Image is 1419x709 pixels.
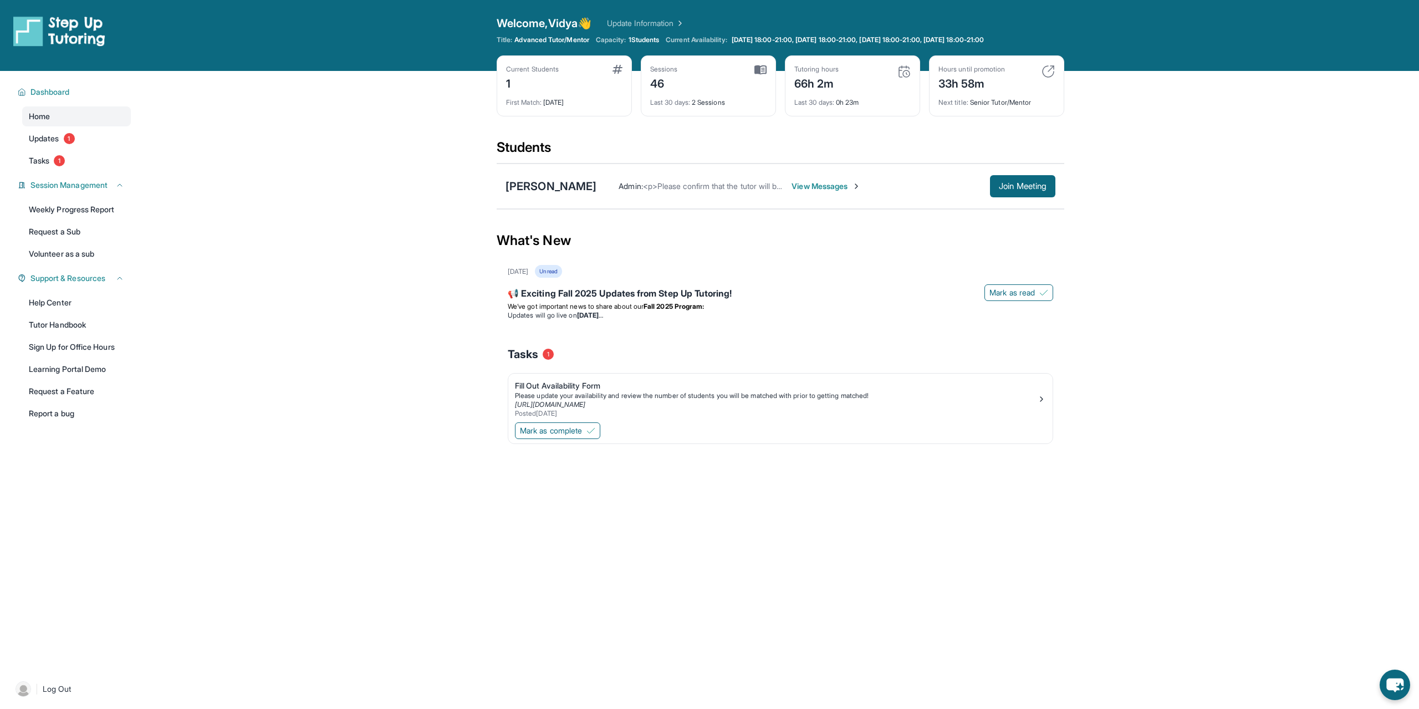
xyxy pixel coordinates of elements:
button: Join Meeting [990,175,1055,197]
span: Advanced Tutor/Mentor [514,35,589,44]
a: Request a Feature [22,381,131,401]
strong: Fall 2025 Program: [644,302,704,310]
span: Current Availability: [666,35,727,44]
button: chat-button [1380,670,1410,700]
img: card [897,65,911,78]
img: Mark as read [1039,288,1048,297]
div: 2 Sessions [650,91,767,107]
span: Capacity: [596,35,626,44]
span: [DATE] 18:00-21:00, [DATE] 18:00-21:00, [DATE] 18:00-21:00, [DATE] 18:00-21:00 [732,35,984,44]
a: Updates1 [22,129,131,149]
span: Dashboard [30,86,70,98]
div: 📢 Exciting Fall 2025 Updates from Step Up Tutoring! [508,287,1053,302]
div: Current Students [506,65,559,74]
img: card [754,65,767,75]
span: Session Management [30,180,108,191]
a: Learning Portal Demo [22,359,131,379]
span: View Messages [792,181,861,192]
a: Home [22,106,131,126]
span: 1 [54,155,65,166]
span: We’ve got important news to share about our [508,302,644,310]
img: Chevron-Right [852,182,861,191]
a: Volunteer as a sub [22,244,131,264]
span: First Match : [506,98,542,106]
div: 46 [650,74,678,91]
span: | [35,682,38,696]
a: Tasks1 [22,151,131,171]
span: Join Meeting [999,183,1047,190]
div: [DATE] [508,267,528,276]
div: [PERSON_NAME] [506,178,596,194]
button: Support & Resources [26,273,124,284]
img: card [612,65,622,74]
div: 0h 23m [794,91,911,107]
span: Home [29,111,50,122]
div: 66h 2m [794,74,839,91]
span: Mark as read [989,287,1035,298]
li: Updates will go live on [508,311,1053,320]
span: Title: [497,35,512,44]
span: Updates [29,133,59,144]
span: Tasks [29,155,49,166]
a: Weekly Progress Report [22,200,131,220]
button: Mark as complete [515,422,600,439]
span: Last 30 days : [794,98,834,106]
img: logo [13,16,105,47]
button: Session Management [26,180,124,191]
span: Next title : [938,98,968,106]
span: 1 [543,349,554,360]
div: Tutoring hours [794,65,839,74]
div: Sessions [650,65,678,74]
span: Support & Resources [30,273,105,284]
a: Sign Up for Office Hours [22,337,131,357]
button: Dashboard [26,86,124,98]
a: Help Center [22,293,131,313]
div: Senior Tutor/Mentor [938,91,1055,107]
div: 1 [506,74,559,91]
div: Posted [DATE] [515,409,1037,418]
span: Admin : [619,181,642,191]
div: Fill Out Availability Form [515,380,1037,391]
div: Unread [535,265,562,278]
a: Tutor Handbook [22,315,131,335]
span: Tasks [508,346,538,362]
img: Mark as complete [586,426,595,435]
span: Last 30 days : [650,98,690,106]
a: Report a bug [22,404,131,424]
img: user-img [16,681,31,697]
button: Mark as read [984,284,1053,301]
div: 33h 58m [938,74,1005,91]
span: Mark as complete [520,425,582,436]
a: Request a Sub [22,222,131,242]
span: Welcome, Vidya 👋 [497,16,591,31]
div: Students [497,139,1064,163]
a: [DATE] 18:00-21:00, [DATE] 18:00-21:00, [DATE] 18:00-21:00, [DATE] 18:00-21:00 [729,35,986,44]
strong: [DATE] [577,311,603,319]
a: [URL][DOMAIN_NAME] [515,400,585,409]
span: Log Out [43,684,72,695]
a: Update Information [607,18,685,29]
a: Fill Out Availability FormPlease update your availability and review the number of students you w... [508,374,1053,420]
span: 1 [64,133,75,144]
div: Hours until promotion [938,65,1005,74]
a: |Log Out [11,677,131,701]
div: What's New [497,216,1064,265]
img: Chevron Right [673,18,685,29]
span: <p>Please confirm that the tutor will be able to attend your first assigned meeting time before j... [643,181,1043,191]
span: 1 Students [629,35,660,44]
img: card [1042,65,1055,78]
div: [DATE] [506,91,622,107]
div: Please update your availability and review the number of students you will be matched with prior ... [515,391,1037,400]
